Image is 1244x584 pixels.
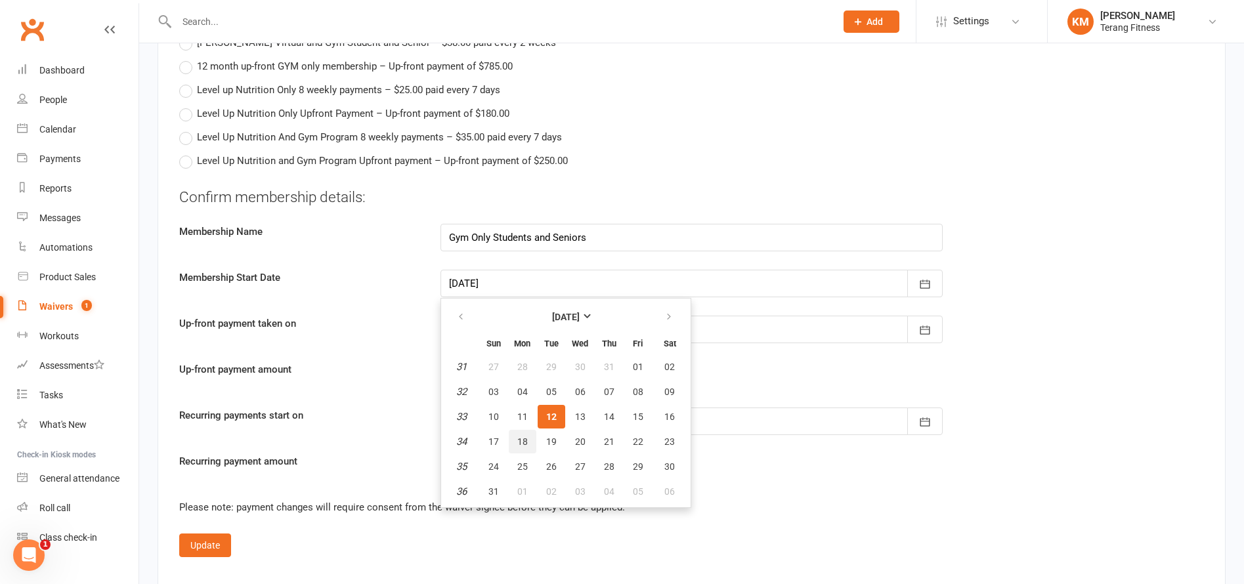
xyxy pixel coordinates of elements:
button: 27 [567,455,594,478]
span: 17 [488,436,499,447]
span: Level up Nutrition Only 8 weekly payments – $25.00 paid every 7 days [197,82,500,96]
button: 09 [653,380,687,404]
span: 01 [633,362,643,372]
button: 30 [567,355,594,379]
span: 29 [546,362,557,372]
span: 14 [604,411,614,422]
span: 18 [517,436,528,447]
button: 29 [624,455,652,478]
small: Saturday [664,339,676,348]
span: 1 [81,300,92,311]
button: 05 [538,380,565,404]
div: Confirm membership details: [179,187,1204,208]
span: 06 [664,486,675,497]
a: Product Sales [17,262,139,292]
button: 25 [509,455,536,478]
a: Tasks [17,381,139,410]
button: Update [179,533,231,557]
button: 18 [509,430,536,453]
label: Membership Name [169,224,431,240]
a: Workouts [17,322,139,351]
label: Recurring payments start on [169,407,431,423]
a: Automations [17,233,139,262]
em: 32 [456,386,467,398]
small: Friday [633,339,643,348]
span: 03 [488,386,499,397]
div: Roll call [39,503,70,513]
span: 30 [575,362,586,372]
div: Tasks [39,390,63,400]
span: 19 [546,436,557,447]
span: 05 [546,386,557,397]
button: 21 [595,430,623,453]
button: 28 [595,455,623,478]
div: KM [1067,9,1094,35]
div: Product Sales [39,272,96,282]
span: 01 [517,486,528,497]
span: 11 [517,411,528,422]
div: Assessments [39,360,104,371]
button: 22 [624,430,652,453]
a: Calendar [17,115,139,144]
button: 06 [653,480,687,503]
button: 03 [567,480,594,503]
em: 34 [456,436,467,448]
span: 02 [546,486,557,497]
span: 26 [546,461,557,472]
span: Level Up Nutrition And Gym Program 8 weekly payments – $35.00 paid every 7 days [197,129,562,143]
button: 26 [538,455,565,478]
button: 01 [624,355,652,379]
small: Monday [514,339,530,348]
span: 02 [664,362,675,372]
span: 30 [664,461,675,472]
button: 08 [624,380,652,404]
span: Settings [953,7,989,36]
span: 20 [575,436,586,447]
a: General attendance kiosk mode [17,464,139,493]
span: 03 [575,486,586,497]
span: 10 [488,411,499,422]
button: 10 [480,405,507,428]
button: 17 [480,430,507,453]
button: 15 [624,405,652,428]
button: 14 [595,405,623,428]
span: 13 [575,411,586,422]
div: [PERSON_NAME] [1100,10,1175,22]
button: 28 [509,355,536,379]
button: 12 [538,405,565,428]
a: Class kiosk mode [17,523,139,553]
span: 09 [664,386,675,397]
a: People [17,85,139,115]
span: Level Up Nutrition Only Upfront Payment – Up-front payment of $180.00 [197,106,509,119]
label: Up-front payment taken on [169,316,431,331]
a: Reports [17,174,139,203]
em: 35 [456,461,467,472]
button: 04 [595,480,623,503]
small: Wednesday [572,339,588,348]
div: Messages [39,213,81,223]
button: 31 [480,480,507,503]
button: Add [844,10,899,33]
a: Dashboard [17,56,139,85]
button: 05 [624,480,652,503]
a: Roll call [17,493,139,523]
small: Tuesday [544,339,559,348]
button: 02 [538,480,565,503]
a: Clubworx [16,13,49,46]
span: 1 [40,539,51,550]
button: 11 [509,405,536,428]
div: Dashboard [39,65,85,75]
span: 29 [633,461,643,472]
iframe: Intercom live chat [13,539,45,571]
button: 07 [595,380,623,404]
div: Terang Fitness [1100,22,1175,33]
span: 08 [633,386,643,397]
div: Workouts [39,331,79,341]
button: 02 [653,355,687,379]
span: 31 [488,486,499,497]
a: Messages [17,203,139,233]
button: 24 [480,455,507,478]
span: 05 [633,486,643,497]
span: 15 [633,411,643,422]
div: General attendance [39,473,119,484]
